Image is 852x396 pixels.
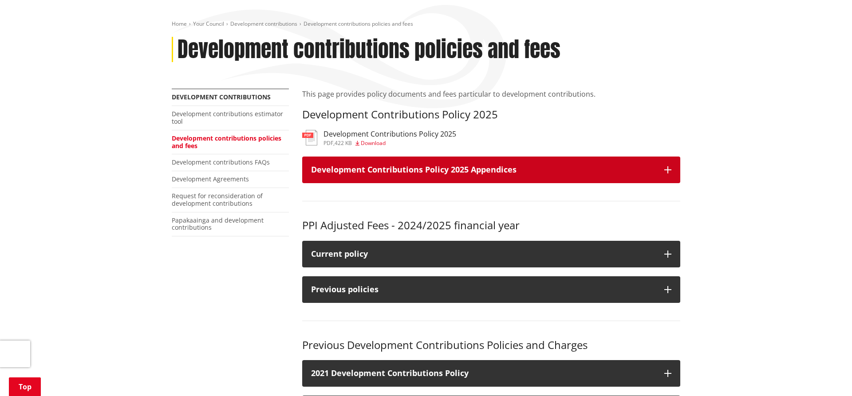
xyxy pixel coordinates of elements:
h3: PPI Adjusted Fees - 2024/2025 financial year [302,219,680,232]
a: Papakaainga and development contributions [172,216,264,232]
span: Download [361,139,386,147]
h3: Previous Development Contributions Policies and Charges [302,339,680,352]
img: document-pdf.svg [302,130,317,145]
a: Development Agreements [172,175,249,183]
p: This page provides policy documents and fees particular to development contributions. [302,89,680,99]
h1: Development contributions policies and fees [177,37,560,63]
button: Current policy [302,241,680,267]
a: Development Contributions Policy 2025 pdf,422 KB Download [302,130,456,146]
h3: Development Contributions Policy 2025 [323,130,456,138]
button: Previous policies [302,276,680,303]
iframe: Messenger Launcher [811,359,843,391]
a: Development contributions [230,20,297,27]
a: Your Council [193,20,224,27]
div: Current policy [311,250,655,259]
span: pdf [323,139,333,147]
a: Development contributions [172,93,271,101]
h3: Development Contributions Policy 2025 Appendices [311,165,655,174]
nav: breadcrumb [172,20,680,28]
a: Development contributions policies and fees [172,134,281,150]
h3: 2021 Development Contributions Policy [311,369,655,378]
button: 2021 Development Contributions Policy [302,360,680,387]
span: 422 KB [335,139,352,147]
div: , [323,141,456,146]
span: Development contributions policies and fees [304,20,413,27]
button: Development Contributions Policy 2025 Appendices [302,157,680,183]
a: Top [9,377,41,396]
h3: Development Contributions Policy 2025 [302,108,680,121]
div: Previous policies [311,285,655,294]
a: Home [172,20,187,27]
a: Request for reconsideration of development contributions [172,192,263,208]
a: Development contributions estimator tool [172,110,283,125]
a: Development contributions FAQs [172,158,270,166]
